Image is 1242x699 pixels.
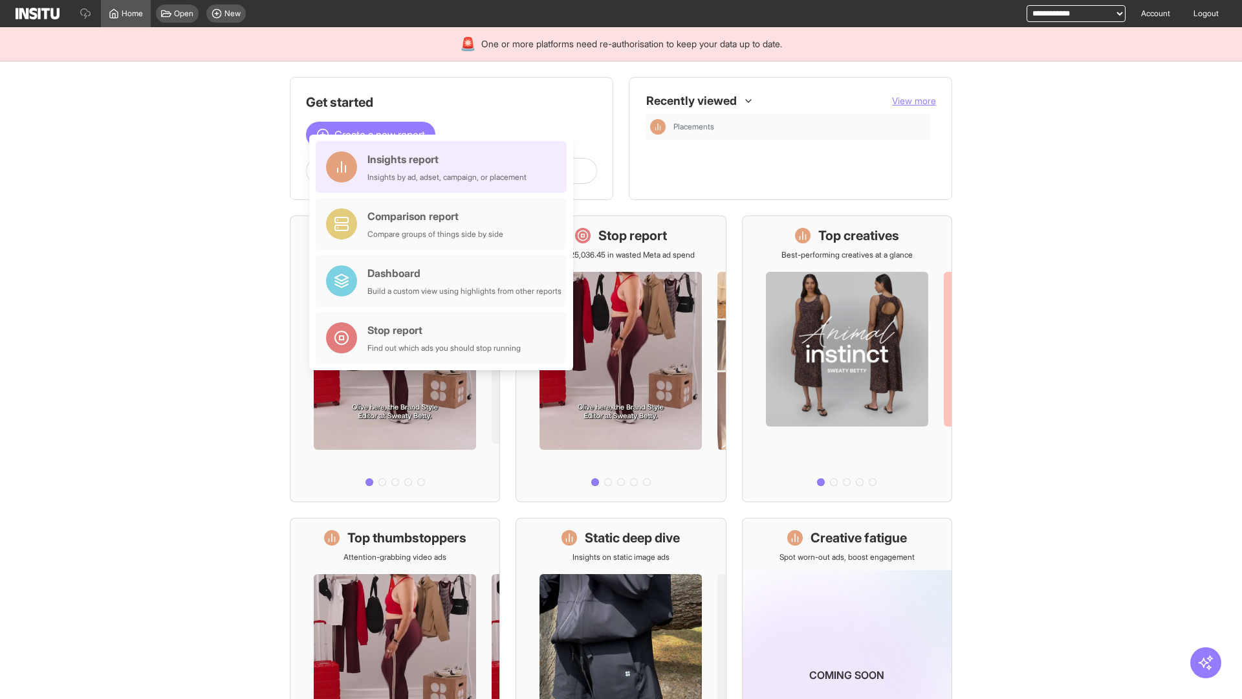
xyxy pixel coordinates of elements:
[122,8,143,19] span: Home
[290,216,500,502] a: What's live nowSee all active ads instantly
[343,552,446,562] p: Attention-grabbing video ads
[598,227,667,245] h1: Stop report
[334,127,425,142] span: Create a new report
[174,8,193,19] span: Open
[367,265,561,281] div: Dashboard
[892,95,936,106] span: View more
[367,172,527,183] div: Insights by ad, adset, campaign, or placement
[547,250,695,260] p: Save £25,036.45 in wasted Meta ad spend
[572,552,670,562] p: Insights on static image ads
[367,229,503,239] div: Compare groups of things side by side
[585,529,680,547] h1: Static deep dive
[306,93,597,111] h1: Get started
[481,38,782,50] span: One or more platforms need re-authorisation to keep your data up to date.
[742,216,952,502] a: Top creativesBest-performing creatives at a glance
[16,8,60,19] img: Logo
[224,8,241,19] span: New
[892,94,936,107] button: View more
[347,529,466,547] h1: Top thumbstoppers
[367,343,521,353] div: Find out which ads you should stop running
[367,151,527,167] div: Insights report
[781,250,913,260] p: Best-performing creatives at a glance
[516,216,726,502] a: Stop reportSave £25,036.45 in wasted Meta ad spend
[367,208,503,224] div: Comparison report
[818,227,899,245] h1: Top creatives
[306,122,435,148] button: Create a new report
[367,286,561,296] div: Build a custom view using highlights from other reports
[673,122,714,132] span: Placements
[673,122,926,132] span: Placements
[367,322,521,338] div: Stop report
[460,35,476,53] div: 🚨
[650,119,666,135] div: Insights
